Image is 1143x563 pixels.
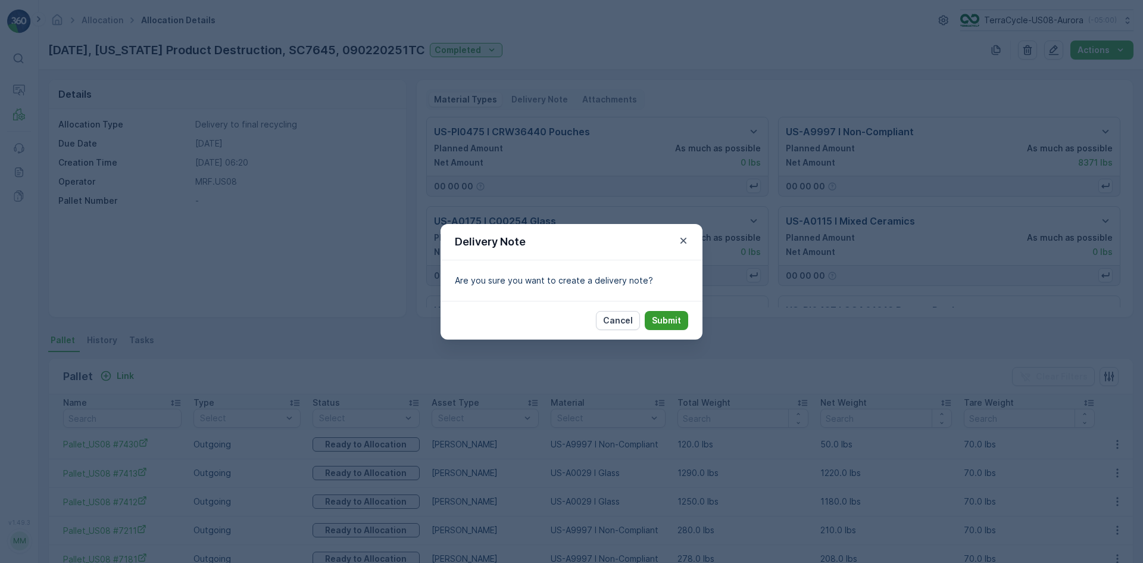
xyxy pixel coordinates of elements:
p: Cancel [603,315,633,326]
p: Submit [652,315,681,326]
p: Are you sure you want to create a delivery note? [455,275,688,287]
button: Submit [645,311,688,330]
p: Delivery Note [455,234,526,250]
button: Cancel [596,311,640,330]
